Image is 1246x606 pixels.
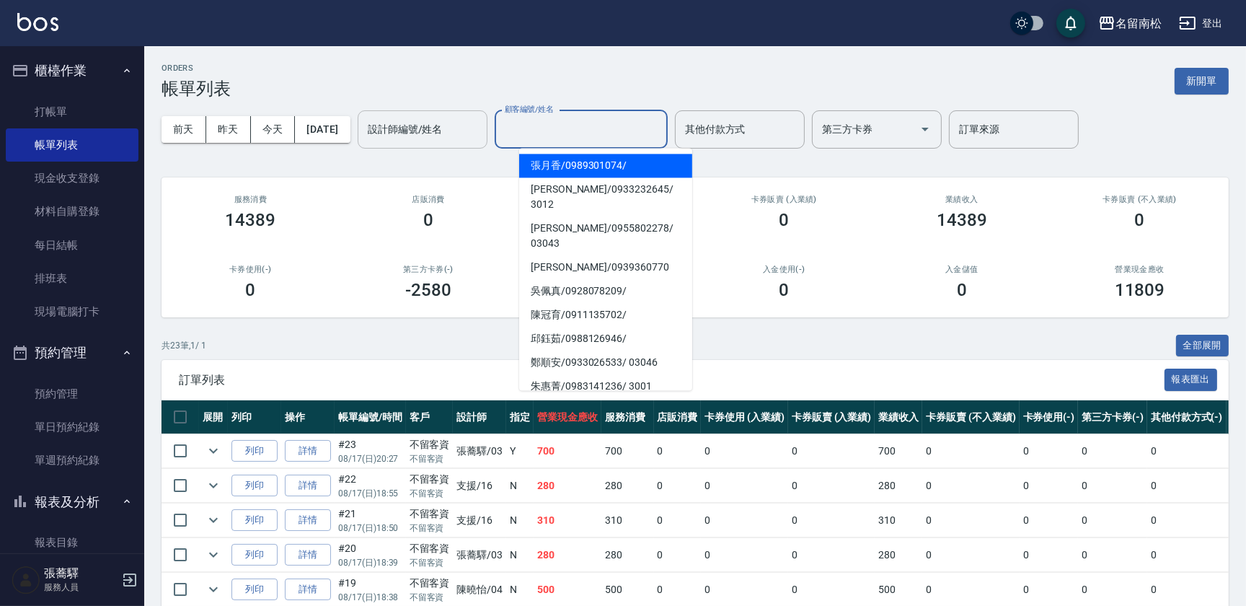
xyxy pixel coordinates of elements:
span: 朱惠菁 / 0983141236 / 3001 [519,374,692,398]
td: Y [506,434,534,468]
div: 不留客資 [410,472,450,487]
td: 0 [1020,504,1079,537]
th: 客戶 [406,400,454,434]
button: 昨天 [206,116,251,143]
h2: 第三方卡券(-) [357,265,500,274]
td: 280 [601,538,654,572]
button: 列印 [231,579,278,601]
h3: 0 [423,210,433,230]
h3: 0 [1135,210,1145,230]
button: 列印 [231,544,278,566]
button: 今天 [251,116,296,143]
td: 280 [601,469,654,503]
th: 卡券使用(-) [1020,400,1079,434]
label: 顧客編號/姓名 [505,104,553,115]
th: 業績收入 [875,400,922,434]
td: 280 [534,538,601,572]
td: N [506,504,534,537]
td: 0 [1147,434,1227,468]
h3: 服務消費 [179,195,322,204]
td: 0 [654,538,702,572]
td: 0 [701,538,788,572]
td: #23 [335,434,406,468]
div: 不留客資 [410,506,450,522]
th: 指定 [506,400,534,434]
a: 現金收支登錄 [6,162,138,195]
button: save [1056,9,1085,38]
td: #20 [335,538,406,572]
h3: 帳單列表 [162,79,231,99]
td: 0 [701,434,788,468]
button: 預約管理 [6,334,138,372]
a: 單日預約紀錄 [6,410,138,444]
td: 0 [922,504,1019,537]
td: 0 [701,469,788,503]
button: 報表匯出 [1165,369,1218,391]
th: 服務消費 [601,400,654,434]
div: 不留客資 [410,541,450,556]
a: 新開單 [1175,74,1229,87]
div: 不留客資 [410,437,450,452]
td: 280 [875,469,922,503]
a: 詳情 [285,579,331,601]
td: 0 [1147,504,1227,537]
button: expand row [203,475,224,496]
a: 每日結帳 [6,229,138,262]
button: [DATE] [295,116,350,143]
button: expand row [203,509,224,531]
td: 0 [1078,504,1147,537]
h5: 張蕎驛 [44,566,118,581]
a: 打帳單 [6,95,138,128]
td: 310 [534,504,601,537]
td: 0 [654,504,702,537]
button: 登出 [1173,10,1229,37]
th: 第三方卡券(-) [1078,400,1147,434]
h2: 營業現金應收 [1068,265,1211,274]
button: 列印 [231,440,278,462]
span: 鄭順安 / 0933026533 / 03046 [519,351,692,374]
h2: 入金使用(-) [712,265,856,274]
td: N [506,469,534,503]
span: 吳佩真 / 0928078209 / [519,279,692,303]
th: 卡券販賣 (入業績) [788,400,875,434]
td: 0 [654,469,702,503]
td: 張蕎驛 /03 [453,538,506,572]
td: #21 [335,504,406,537]
td: 700 [601,434,654,468]
td: 0 [922,538,1019,572]
a: 詳情 [285,544,331,566]
button: 新開單 [1175,68,1229,95]
button: 櫃檯作業 [6,52,138,89]
button: 全部展開 [1176,335,1229,357]
td: 支援 /16 [453,504,506,537]
p: 不留客資 [410,487,450,500]
td: 0 [1078,434,1147,468]
h2: ORDERS [162,63,231,73]
h2: 卡券販賣 (不入業績) [1068,195,1211,204]
div: 不留客資 [410,576,450,591]
p: 08/17 (日) 18:39 [338,556,402,569]
h3: 0 [779,210,789,230]
p: 不留客資 [410,522,450,535]
span: [PERSON_NAME] / 0939360770 [519,255,692,279]
h3: 14389 [937,210,987,230]
a: 單週預約紀錄 [6,444,138,477]
td: 700 [875,434,922,468]
button: expand row [203,440,224,462]
button: Open [914,118,937,141]
p: 08/17 (日) 20:27 [338,452,402,465]
button: 列印 [231,475,278,497]
h3: -2580 [405,280,451,300]
button: 列印 [231,509,278,532]
a: 排班表 [6,262,138,295]
h2: 入金儲值 [891,265,1034,274]
th: 其他付款方式(-) [1147,400,1227,434]
h3: 0 [957,280,967,300]
td: 0 [654,434,702,468]
p: 08/17 (日) 18:50 [338,522,402,535]
p: 08/17 (日) 18:38 [338,591,402,604]
td: 0 [1147,538,1227,572]
a: 報表目錄 [6,526,138,559]
a: 材料自購登錄 [6,195,138,228]
td: 張蕎驛 /03 [453,434,506,468]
